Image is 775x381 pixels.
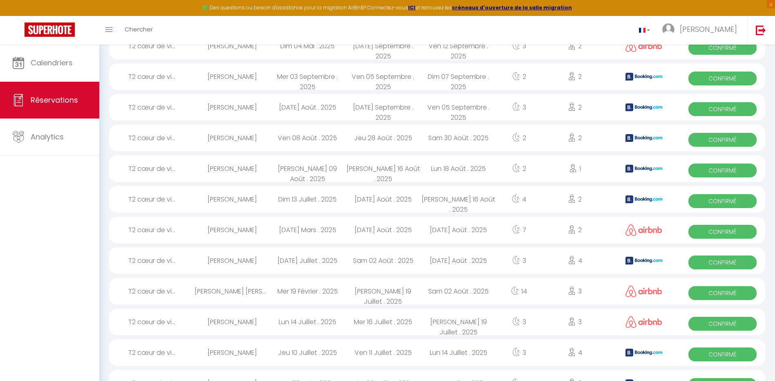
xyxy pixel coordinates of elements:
a: créneaux d'ouverture de la salle migration [452,4,572,11]
a: ... [PERSON_NAME] [656,16,747,45]
img: ... [662,23,674,36]
span: [PERSON_NAME] [680,24,737,34]
a: Chercher [118,16,159,45]
img: Super Booking [25,22,75,37]
span: Analytics [31,132,64,142]
span: Chercher [125,25,153,34]
span: Calendriers [31,58,73,68]
span: Réservations [31,95,78,105]
img: logout [756,25,766,35]
a: ICI [408,4,415,11]
button: Ouvrir le widget de chat LiveChat [7,3,31,28]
